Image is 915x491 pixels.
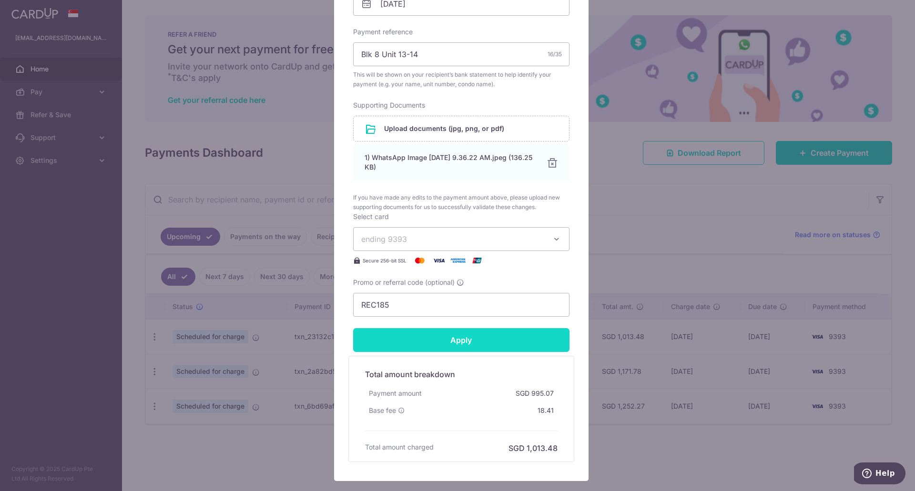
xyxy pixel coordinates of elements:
[353,328,569,352] input: Apply
[854,462,905,486] iframe: Opens a widget where you can find more information
[365,385,426,402] div: Payment amount
[410,255,429,266] img: Mastercard
[508,442,558,454] h6: SGD 1,013.48
[369,406,396,415] span: Base fee
[363,257,407,264] span: Secure 256-bit SSL
[353,27,413,37] label: Payment reference
[365,153,535,172] div: 1) WhatsApp Image [DATE] 9.36.22 AM.jpeg (136.25 KB)
[353,227,569,251] button: ending 9393
[353,278,455,287] span: Promo or referral code (optional)
[353,100,425,110] label: Supporting Documents
[365,369,558,380] h5: Total amount breakdown
[548,50,562,59] div: 16/35
[361,234,407,244] span: ending 9393
[365,442,434,452] h6: Total amount charged
[429,255,448,266] img: Visa
[512,385,558,402] div: SGD 995.07
[353,70,569,89] span: This will be shown on your recipient’s bank statement to help identify your payment (e.g. your na...
[353,193,569,212] span: If you have made any edits to the payment amount above, please upload new supporting documents fo...
[448,255,468,266] img: American Express
[468,255,487,266] img: UnionPay
[534,402,558,419] div: 18.41
[353,212,389,221] label: Select card
[353,116,569,141] div: Upload documents (jpg, png, or pdf)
